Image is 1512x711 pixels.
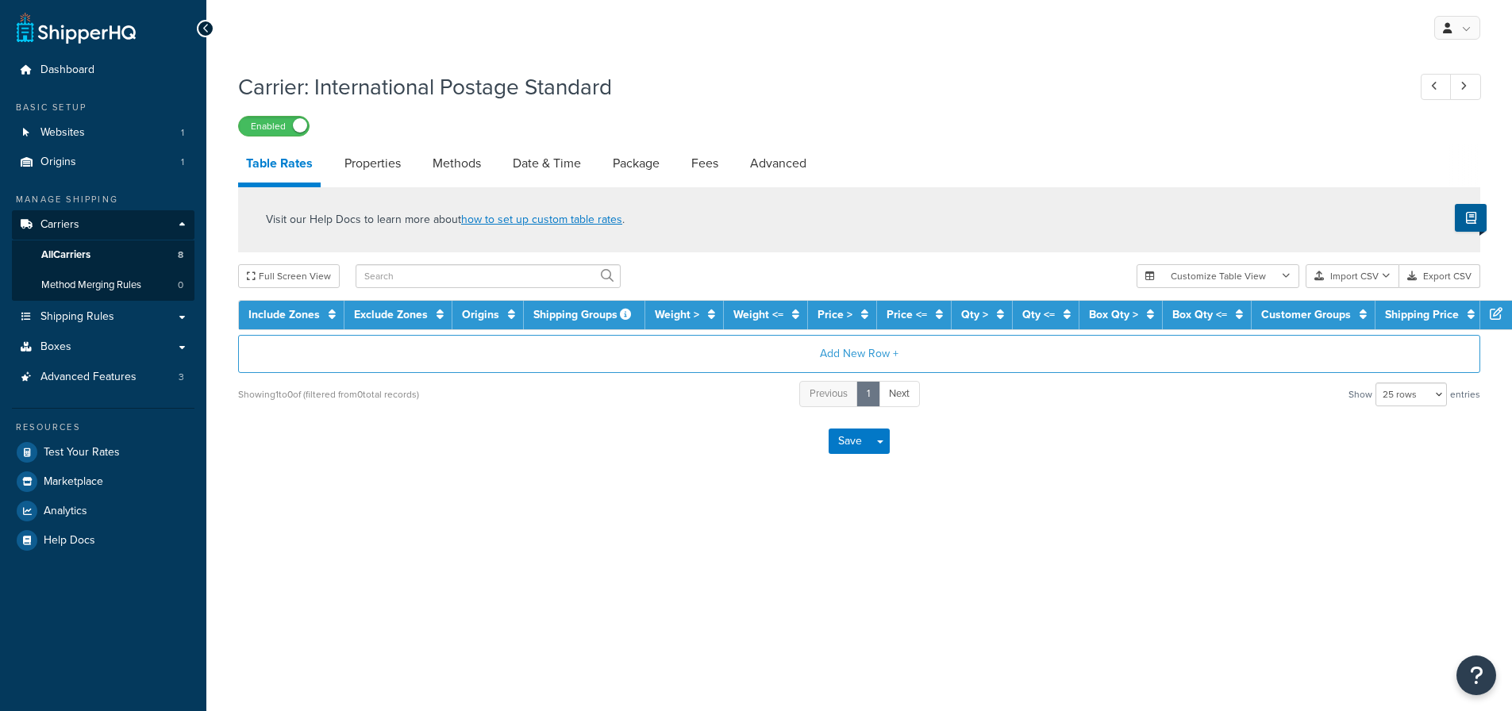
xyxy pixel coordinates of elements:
span: Marketplace [44,475,103,489]
a: AllCarriers8 [12,240,194,270]
a: Test Your Rates [12,438,194,467]
label: Enabled [239,117,309,136]
input: Search [356,264,621,288]
span: Test Your Rates [44,446,120,459]
li: Method Merging Rules [12,271,194,300]
span: Previous [810,386,848,401]
a: Carriers [12,210,194,240]
a: Date & Time [505,144,589,183]
button: Customize Table View [1137,264,1299,288]
span: Help Docs [44,534,95,548]
a: Previous Record [1421,74,1452,100]
a: Table Rates [238,144,321,187]
a: Origins [462,306,499,323]
span: Websites [40,126,85,140]
li: Websites [12,118,194,148]
a: Qty > [961,306,988,323]
a: Customer Groups [1261,306,1351,323]
a: Method Merging Rules0 [12,271,194,300]
button: Export CSV [1399,264,1480,288]
a: Marketplace [12,467,194,496]
li: Carriers [12,210,194,301]
a: Shipping Rules [12,302,194,332]
button: Open Resource Center [1456,655,1496,695]
span: 1 [181,156,184,169]
span: 0 [178,279,183,292]
a: Price > [818,306,852,323]
a: Previous [799,381,858,407]
a: Dashboard [12,56,194,85]
div: Showing 1 to 0 of (filtered from 0 total records) [238,383,419,405]
span: Origins [40,156,76,169]
a: Box Qty > [1089,306,1138,323]
a: 1 [856,381,880,407]
a: Advanced Features3 [12,363,194,392]
div: Basic Setup [12,101,194,114]
p: Visit our Help Docs to learn more about . [266,211,625,229]
a: Boxes [12,332,194,362]
a: how to set up custom table rates [461,211,622,228]
a: Package [605,144,668,183]
li: Origins [12,148,194,177]
a: Methods [425,144,489,183]
a: Fees [683,144,726,183]
button: Full Screen View [238,264,340,288]
div: Resources [12,421,194,434]
a: Advanced [742,144,814,183]
a: Analytics [12,497,194,525]
span: All Carriers [41,248,90,262]
span: 8 [178,248,183,262]
div: Manage Shipping [12,193,194,206]
button: Show Help Docs [1455,204,1487,232]
span: Show [1348,383,1372,405]
span: entries [1450,383,1480,405]
button: Import CSV [1306,264,1399,288]
a: Next [879,381,920,407]
a: Properties [337,144,409,183]
span: Boxes [40,340,71,354]
a: Exclude Zones [354,306,428,323]
a: Box Qty <= [1172,306,1227,323]
li: Advanced Features [12,363,194,392]
span: Carriers [40,218,79,232]
a: Websites1 [12,118,194,148]
button: Add New Row + [238,335,1480,373]
button: Save [829,429,871,454]
a: Weight > [655,306,699,323]
a: Origins1 [12,148,194,177]
span: 1 [181,126,184,140]
span: Next [889,386,910,401]
a: Shipping Price [1385,306,1459,323]
a: Include Zones [248,306,320,323]
span: 3 [179,371,184,384]
a: Next Record [1450,74,1481,100]
a: Weight <= [733,306,783,323]
span: Advanced Features [40,371,137,384]
a: Help Docs [12,526,194,555]
h1: Carrier: International Postage Standard [238,71,1391,102]
th: Shipping Groups [524,301,645,329]
span: Method Merging Rules [41,279,141,292]
span: Analytics [44,505,87,518]
span: Dashboard [40,63,94,77]
span: Shipping Rules [40,310,114,324]
a: Price <= [887,306,927,323]
a: Qty <= [1022,306,1055,323]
